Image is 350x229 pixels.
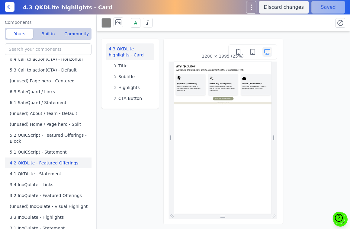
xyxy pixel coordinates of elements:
[140,80,247,91] h3: Inbuilt Key Management
[5,97,94,108] button: 6.1 SafeQuard / Statement
[118,63,127,69] span: Title
[5,86,94,97] button: 6.3 SafeQuard / Links
[111,60,154,71] button: Title
[248,47,258,57] button: Tablet
[11,80,118,91] h2: Seamless connectivity
[5,75,94,86] button: (unused) Page hero - Centered
[118,95,142,101] span: CTA Button
[202,159,218,166] a: Site Map
[111,71,154,82] button: Subtitle
[5,119,94,130] button: (unused) Home / Page hero - Split
[114,17,123,27] button: Background image
[101,18,111,28] button: Background color
[34,29,62,39] button: Builtin
[111,82,154,93] button: Highlights
[5,108,94,119] button: (unused) About / Team - Default
[140,94,247,118] p: Policy-based control of keys (creation, deletion, renewals, synchronization) across different sites
[5,201,94,212] button: (unused) InoQulate - Visual Highlight
[5,157,94,168] button: 4.2 QKDLite - Featured Offerings
[131,18,140,28] button: A
[197,159,200,166] p: AI
[11,94,118,118] p: Build-in modules already connect to standards-based ETSI QKD 014 QKD and PKCS#11 HSMs
[5,65,94,75] button: 5.3 Call to action(CTA) - Default
[5,27,276,39] h: Overcoming the limitations of QKD. Supplementing the weaknesses of PQC.
[5,147,94,157] button: 5.1 QuICScript - Statement
[5,19,92,25] label: Components
[153,139,234,152] a: I'm interested to learn more
[174,62,272,214] iframe: Preview
[196,158,201,167] a: AI
[111,93,154,104] button: CTA Button
[202,53,243,59] div: 1280 × 1995 (25%)
[134,20,137,26] span: A
[259,1,309,14] button: Discard changes
[169,159,196,166] a: Built with Konigle
[262,47,272,57] button: Desktop
[5,190,94,201] button: 3.2 InoQulate - Featured Offerings
[5,130,94,147] button: 5.2 QuICScript - Featured Offerings - Block
[6,29,33,39] button: Yours
[5,179,94,190] button: 3.4 InoQulate - Links
[5,212,94,223] button: 3.3 InoQulate - Highlights
[233,47,243,57] button: Mobile
[5,54,94,65] button: 6.4 Call to action(CTA) - Horizontal
[5,168,94,179] button: 4.1 QKDLite - Statement
[106,43,154,60] button: 4.3 QKDLite highlights - Card
[63,29,90,39] button: Community
[118,84,140,91] span: Highlights
[143,18,153,27] button: Italics
[336,18,345,28] button: Reset all styles
[5,43,92,55] input: Search your components
[311,1,345,14] button: Saved
[118,74,135,80] span: Subtitle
